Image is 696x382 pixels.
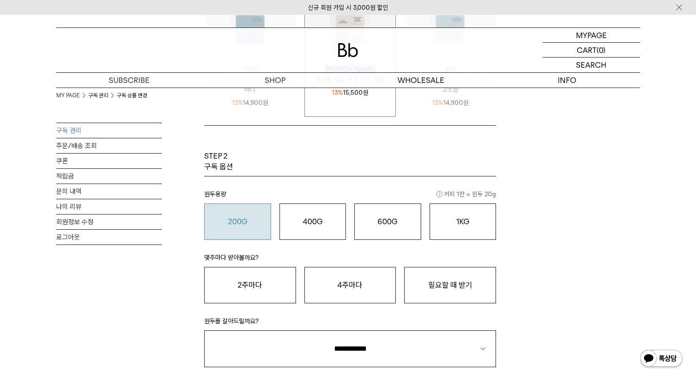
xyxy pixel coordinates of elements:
li: 구독 상품 변경 [117,91,147,100]
a: MYPAGE [543,28,640,43]
button: 400G [279,203,346,240]
img: 로고 [338,43,358,57]
o: 400G [303,217,323,226]
span: 13% [432,99,443,107]
a: 신규 회원 가입 시 3,000원 할인 [308,4,388,11]
a: 쿠폰 [56,154,162,168]
a: 적립금 [56,169,162,184]
button: 200G [204,203,271,240]
p: 14,900 [432,98,469,108]
p: 원두용량 [204,189,496,203]
a: SUBSCRIBE [56,73,202,88]
a: 문의 내역 [56,184,162,199]
img: 카카오톡 채널 1:1 채팅 버튼 [639,349,683,369]
p: (0) [597,43,606,57]
p: INFO [494,73,640,88]
o: 1KG [456,217,469,226]
span: 원 [363,89,368,96]
p: MYPAGE [576,28,607,42]
o: 600G [378,217,397,226]
a: CART (0) [543,43,640,58]
p: STEP 2 구독 옵션 [204,151,233,172]
a: 주문/배송 조회 [56,138,162,153]
span: 13% [332,89,343,96]
li: 구독 관리 [88,91,117,100]
button: 1KG [430,203,496,240]
p: 원두를 갈아드릴까요? [204,316,496,330]
p: 몇주마다 받아볼까요? [204,253,496,267]
span: 커피 1잔 = 윈두 20g [436,189,496,199]
a: SHOP [202,73,348,88]
span: 13% [232,99,243,107]
p: SEARCH [576,58,606,72]
o: 200G [228,217,247,226]
span: 원 [263,99,268,107]
p: 15,500 [332,88,368,98]
button: 600G [354,203,421,240]
p: 14,900 [232,98,268,108]
p: WHOLESALE [348,73,494,88]
button: 2주마다 [204,267,296,303]
button: 필요할 때 받기 [404,267,496,303]
a: 로그아웃 [56,230,162,245]
span: 원 [463,99,469,107]
a: 구독 관리 [56,123,162,138]
p: CART [577,43,597,57]
button: 4주마다 [304,267,396,303]
a: MY PAGE [56,91,80,100]
a: 회원정보 수정 [56,214,162,229]
a: 나의 리뷰 [56,199,162,214]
